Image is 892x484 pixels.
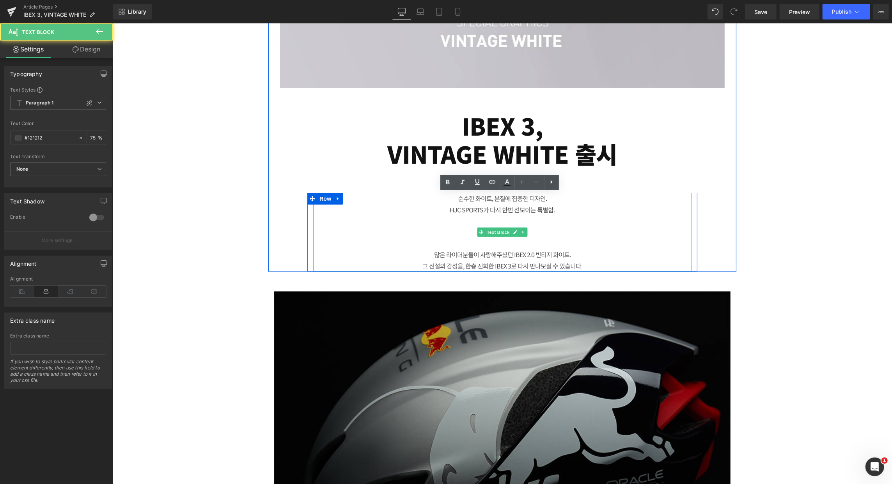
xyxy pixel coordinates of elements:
div: Alignment [10,276,106,282]
a: Preview [780,4,819,19]
div: Extra class name [10,313,55,324]
span: IBEX 3, VINTAGE WHITE [23,12,86,18]
div: If you wish to style particular content element differently, then use this field to add a class n... [10,359,106,389]
a: Expand / Collapse [407,204,415,214]
a: Mobile [449,4,467,19]
button: More [873,4,889,19]
span: Publish [832,9,851,15]
span: 1 [881,458,888,464]
span: Library [128,8,146,15]
button: Publish [823,4,870,19]
b: Paragraph 1 [26,100,54,106]
p: 그 전설의 감성을, 한층 진화한 IBEX 3로 다시 만나보실 수 있습니다. [200,237,579,248]
button: More settings [5,231,112,249]
a: Laptop [411,4,430,19]
div: Text Transform [10,154,106,159]
span: Preview [789,8,810,16]
h1: VINTAGE WHITE 출시 [179,116,600,144]
iframe: Intercom live chat [865,458,884,476]
div: Typography [10,66,42,77]
span: Row [205,170,220,181]
p: More settings [41,237,73,244]
b: None [16,166,28,172]
input: Color [25,134,74,142]
a: Tablet [430,4,449,19]
p: 많은 라이더분들이 사랑해주셨던 IBEX 2.0 빈티지 화이트. [200,226,579,237]
span: Text Block [372,204,398,214]
a: New Library [113,4,152,19]
a: Expand / Collapse [220,170,231,181]
div: Extra class name [10,333,106,339]
div: Text Shadow [10,194,44,205]
p: SEPTEMBER DROP [200,203,579,215]
a: Design [58,41,115,58]
div: Text Color [10,121,106,126]
div: Alignment [10,256,37,267]
div: Enable [10,214,82,222]
button: Undo [708,4,723,19]
a: Article Pages [23,4,113,10]
button: Redo [726,4,742,19]
p: ​ [200,192,579,203]
span: Save [754,8,767,16]
p: 순수한 화이트, 본질에 집중한 디자인. [200,170,579,181]
a: Desktop [392,4,411,19]
div: Text Styles [10,87,106,93]
p: ​ [200,215,579,226]
h1: IBEX 3, [179,88,600,116]
div: % [87,131,106,145]
p: HJC SPORTS가 다시 한번 선보이는 특별함. [200,181,579,192]
span: Text Block [22,29,54,35]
